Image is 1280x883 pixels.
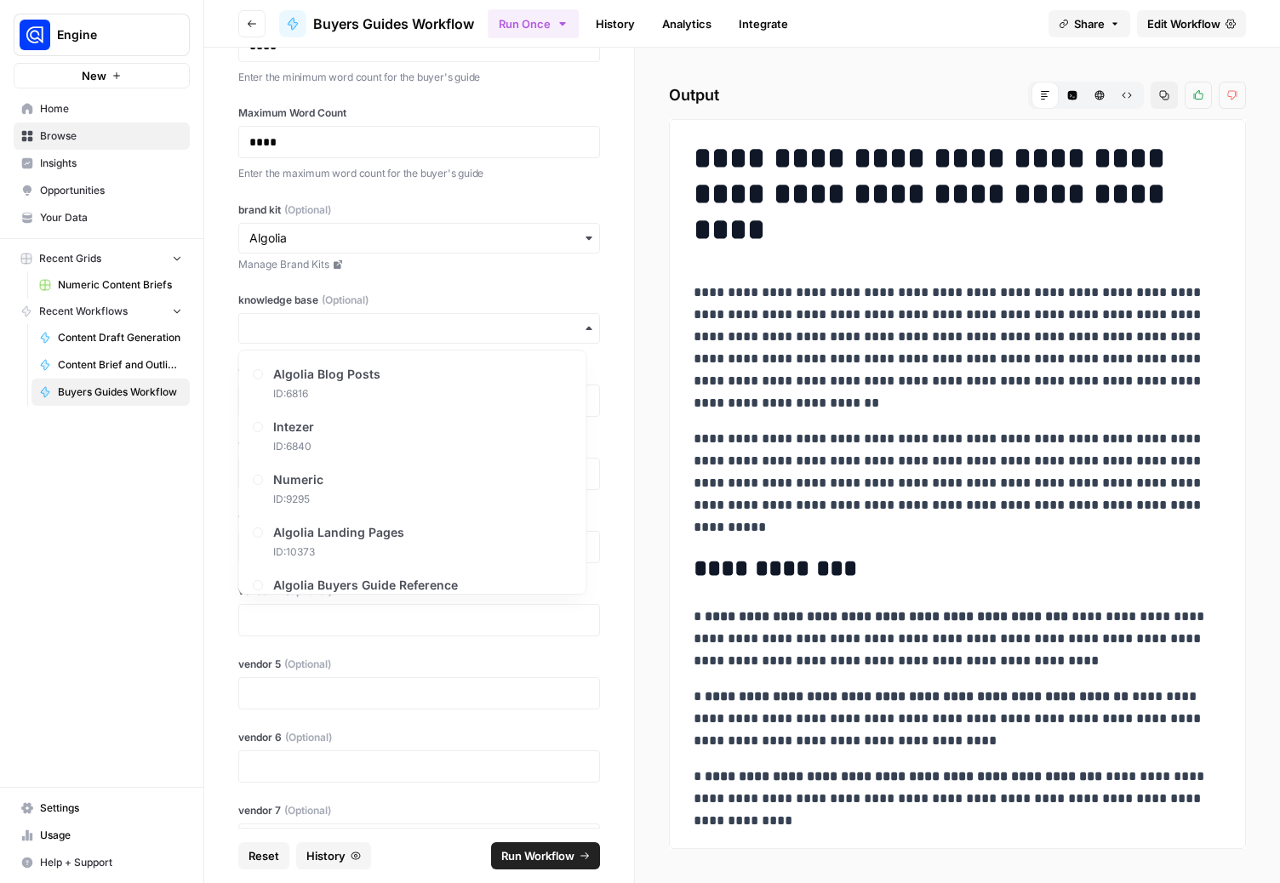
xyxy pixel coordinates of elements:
a: Manage Brand Kits [238,257,600,272]
span: Engine [57,26,160,43]
button: Recent Workflows [14,299,190,324]
span: Recent Workflows [39,304,128,319]
a: Numeric Content Briefs [31,271,190,299]
label: brand kit [238,202,600,218]
span: Insights [40,156,182,171]
p: Enter the minimum word count for the buyer's guide [238,69,600,86]
span: ID: 9295 [273,492,323,507]
span: Intezer [273,419,314,436]
img: Engine Logo [20,20,50,50]
span: ID: 6816 [273,386,380,402]
span: (Optional) [284,202,331,218]
span: (Optional) [285,730,332,745]
span: Numeric Content Briefs [58,277,182,293]
label: vendor 5 [238,657,600,672]
span: Algolia Landing Pages [273,524,404,541]
span: Numeric [273,471,323,488]
span: Reset [249,847,279,864]
span: Buyers Guides Workflow [58,385,182,400]
span: ID: 10373 [273,544,404,560]
span: Recent Grids [39,251,101,266]
span: Opportunities [40,183,182,198]
a: Browse [14,122,190,150]
a: Insights [14,150,190,177]
a: History [586,10,645,37]
span: History [306,847,346,864]
span: (Optional) [284,803,331,818]
button: Reset [238,842,289,869]
a: Content Brief and Outline v3 [31,351,190,379]
span: Usage [40,828,182,843]
a: Analytics [652,10,722,37]
h2: Output [669,82,1246,109]
p: Enter the maximum word count for the buyer's guide [238,165,600,182]
a: Edit Workflow [1137,10,1246,37]
span: Algolia Blog Posts [273,366,380,383]
a: Opportunities [14,177,190,204]
span: Settings [40,800,182,816]
label: Maximum Word Count [238,105,600,121]
span: (Optional) [284,657,331,672]
span: Help + Support [40,855,182,870]
a: Integrate [729,10,798,37]
span: (Optional) [322,293,369,308]
span: Content Brief and Outline v3 [58,357,182,373]
span: Home [40,101,182,117]
button: Run Workflow [491,842,600,869]
button: Workspace: Engine [14,14,190,56]
span: Edit Workflow [1147,15,1220,32]
label: vendor 6 [238,730,600,745]
a: Home [14,95,190,122]
button: Help + Support [14,849,190,876]
a: Your Data [14,204,190,231]
span: Algolia Buyers Guide Reference [273,577,458,594]
span: Your Data [40,210,182,225]
a: Usage [14,822,190,849]
button: Recent Grids [14,246,190,271]
span: Buyers Guides Workflow [313,14,474,34]
span: New [82,67,106,84]
a: Buyers Guides Workflow [31,379,190,406]
button: Run Once [488,9,579,38]
button: New [14,63,190,88]
a: Settings [14,795,190,822]
a: Buyers Guides Workflow [279,10,474,37]
button: Share [1049,10,1130,37]
span: Browse [40,128,182,144]
label: vendor 7 [238,803,600,818]
button: History [296,842,371,869]
a: Content Draft Generation [31,324,190,351]
span: Run Workflow [501,847,574,864]
input: Algolia [249,230,589,247]
span: ID: 6840 [273,439,314,454]
span: Share [1074,15,1105,32]
label: knowledge base [238,293,600,308]
span: Content Draft Generation [58,330,182,345]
